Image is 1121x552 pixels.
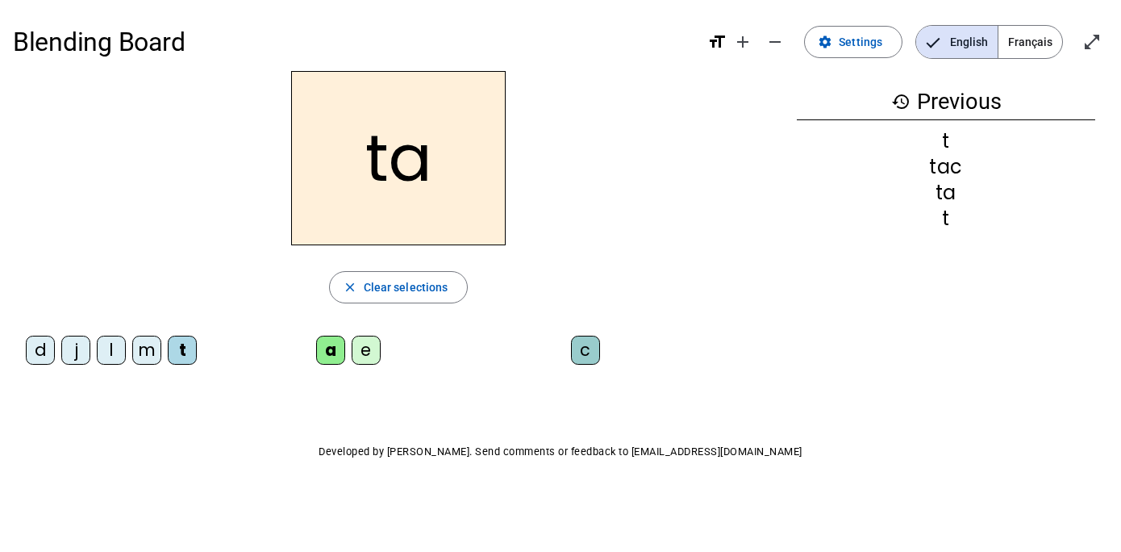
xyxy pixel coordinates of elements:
[839,32,882,52] span: Settings
[61,336,90,365] div: j
[915,25,1063,59] mat-button-toggle-group: Language selection
[797,157,1095,177] div: tac
[343,280,357,295] mat-icon: close
[13,442,1108,462] p: Developed by [PERSON_NAME]. Send comments or feedback to [EMAIL_ADDRESS][DOMAIN_NAME]
[316,336,345,365] div: a
[364,278,448,297] span: Clear selections
[818,35,832,49] mat-icon: settings
[916,26,998,58] span: English
[168,336,197,365] div: t
[797,132,1095,151] div: t
[352,336,381,365] div: e
[727,26,759,58] button: Increase font size
[998,26,1062,58] span: Français
[1076,26,1108,58] button: Enter full screen
[891,92,911,111] mat-icon: history
[26,336,55,365] div: d
[804,26,902,58] button: Settings
[291,71,506,245] h2: ta
[329,271,469,303] button: Clear selections
[1082,32,1102,52] mat-icon: open_in_full
[765,32,785,52] mat-icon: remove
[132,336,161,365] div: m
[797,183,1095,203] div: ta
[759,26,791,58] button: Decrease font size
[797,209,1095,228] div: t
[571,336,600,365] div: c
[797,84,1095,120] h3: Previous
[733,32,752,52] mat-icon: add
[97,336,126,365] div: l
[707,32,727,52] mat-icon: format_size
[13,16,694,68] h1: Blending Board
